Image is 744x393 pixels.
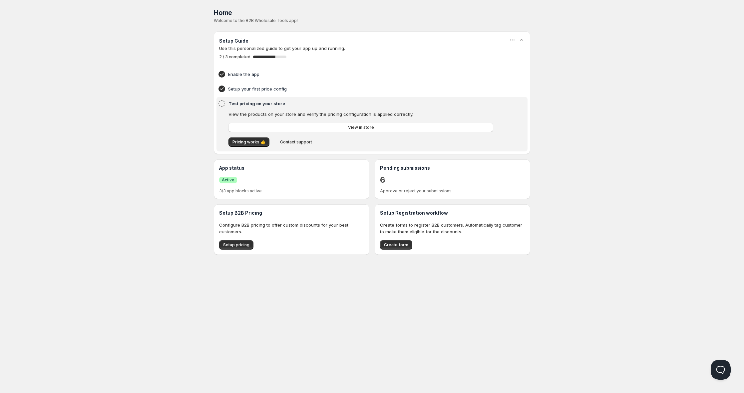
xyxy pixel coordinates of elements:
[219,176,237,183] a: SuccessActive
[280,139,312,145] span: Contact support
[380,210,525,216] h3: Setup Registration workflow
[380,240,412,250] button: Create form
[219,45,525,52] p: Use this personalized guide to get your app up and running.
[380,175,385,185] a: 6
[219,210,364,216] h3: Setup B2B Pricing
[219,222,364,235] p: Configure B2B pricing to offer custom discounts for your best customers.
[380,188,525,194] p: Approve or reject your submissions
[232,139,265,145] span: Pricing works 👍
[228,137,269,147] button: Pricing works 👍
[223,242,249,248] span: Setup pricing
[348,125,374,130] span: View in store
[380,222,525,235] p: Create forms to register B2B customers. Automatically tag customer to make them eligible for the ...
[222,177,234,183] span: Active
[228,100,495,107] h4: Test pricing on your store
[219,240,253,250] button: Setup pricing
[228,86,495,92] h4: Setup your first price config
[214,18,530,23] p: Welcome to the B2B Wholesale Tools app!
[219,38,248,44] h3: Setup Guide
[711,360,731,380] iframe: Help Scout Beacon - Open
[219,188,364,194] p: 3/3 app blocks active
[219,165,364,171] h3: App status
[228,111,493,117] p: View the products on your store and verify the pricing configuration is applied correctly.
[219,54,250,60] span: 2 / 3 completed
[380,165,525,171] h3: Pending submissions
[384,242,408,248] span: Create form
[228,71,495,78] h4: Enable the app
[228,123,493,132] a: View in store
[276,137,316,147] button: Contact support
[214,9,232,17] span: Home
